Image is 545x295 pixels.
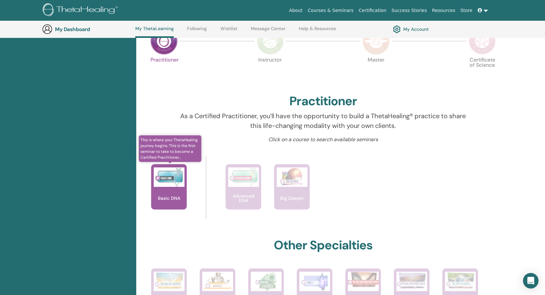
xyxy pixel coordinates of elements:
[155,196,183,200] p: Basic DNA
[251,272,282,291] img: Disease and Disorder
[429,5,458,17] a: Resources
[202,272,233,291] img: Animal Seminar
[139,135,201,162] span: This is where your ThetaHealing journey begins. This is the first seminar to take to become a Cer...
[151,164,187,222] a: This is where your ThetaHealing journey begins. This is the first seminar to take to become a Cer...
[228,167,259,187] img: Advanced DNA
[42,24,52,34] img: generic-user-icon.jpg
[154,272,184,289] img: You and the Creator
[257,57,284,85] p: Instructor
[445,272,476,289] img: You and the Earth
[396,272,427,289] img: You and Your Inner Circle
[251,26,285,36] a: Message Center
[299,26,336,36] a: Help & Resources
[226,194,261,203] p: Advanced DNA
[277,196,306,200] p: Dig Deeper
[187,26,207,36] a: Following
[299,272,330,291] img: DNA 3
[469,57,496,85] p: Certificate of Science
[274,164,310,222] a: Dig Deeper Dig Deeper
[257,28,284,55] img: Instructor
[362,57,390,85] p: Master
[274,238,373,253] h2: Other Specialties
[286,5,305,17] a: About
[458,5,475,17] a: Store
[362,28,390,55] img: Master
[150,28,178,55] img: Practitioner
[356,5,389,17] a: Certification
[289,94,357,109] h2: Practitioner
[393,24,401,35] img: cog.svg
[277,167,307,187] img: Dig Deeper
[469,28,496,55] img: Certificate of Science
[55,26,120,32] h3: My Dashboard
[305,5,356,17] a: Courses & Seminars
[523,273,539,289] div: Open Intercom Messenger
[135,26,174,38] a: My ThetaLearning
[389,5,429,17] a: Success Stories
[150,57,178,85] p: Practitioner
[178,136,468,143] p: Click on a course to search available seminars
[393,24,429,35] a: My Account
[43,3,120,18] img: logo.png
[154,167,184,187] img: Basic DNA
[226,164,261,222] a: Advanced DNA Advanced DNA
[220,26,238,36] a: Wishlist
[178,111,468,130] p: As a Certified Practitioner, you’ll have the opportunity to build a ThetaHealing® practice to sha...
[348,272,379,288] img: You and Your Significant Other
